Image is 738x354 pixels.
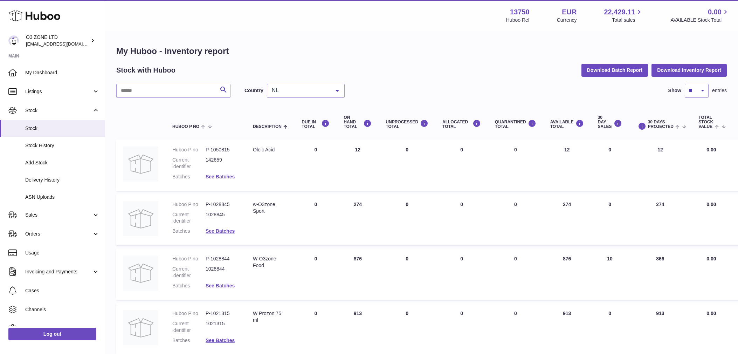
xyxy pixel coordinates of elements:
[712,87,727,94] span: entries
[379,194,435,245] td: 0
[386,120,428,129] div: UNPROCESSED Total
[25,142,99,149] span: Stock History
[591,249,629,300] td: 10
[379,139,435,191] td: 0
[270,87,330,94] span: NL
[510,7,530,17] strong: 13750
[172,173,206,180] dt: Batches
[25,231,92,237] span: Orders
[172,124,199,129] span: Huboo P no
[651,64,727,76] button: Download Inventory Report
[116,66,175,75] h2: Stock with Huboo
[670,7,730,23] a: 0.00 AVAILABLE Stock Total
[25,325,99,332] span: Settings
[25,69,99,76] span: My Dashboard
[25,159,99,166] span: Add Stock
[543,249,591,300] td: 876
[604,7,643,23] a: 22,429.11 Total sales
[581,64,648,76] button: Download Batch Report
[206,266,239,279] dd: 1028844
[604,7,635,17] span: 22,429.11
[706,311,716,316] span: 0.00
[123,147,158,182] img: product image
[648,120,674,129] span: 30 DAYS PROJECTED
[302,120,330,129] div: DUE IN TOTAL
[25,268,92,275] span: Invoicing and Payments
[435,194,488,245] td: 0
[562,7,577,17] strong: EUR
[172,201,206,208] dt: Huboo P no
[253,310,288,324] div: W Prozon 75 ml
[344,115,372,129] div: ON HAND Total
[514,256,517,261] span: 0
[706,256,716,261] span: 0.00
[8,328,96,340] a: Log out
[25,194,99,200] span: ASN Uploads
[172,228,206,234] dt: Batches
[172,266,206,279] dt: Current identifier
[25,287,99,294] span: Cases
[172,337,206,344] dt: Batches
[206,174,235,179] a: See Batches
[26,34,89,47] div: O3 ZONE LTD
[253,124,282,129] span: Description
[550,120,584,129] div: AVAILABLE Total
[698,115,713,129] span: Total stock value
[543,194,591,245] td: 274
[379,249,435,300] td: 0
[172,320,206,334] dt: Current identifier
[244,87,263,94] label: Country
[25,250,99,256] span: Usage
[25,177,99,183] span: Delivery History
[172,147,206,153] dt: Huboo P no
[557,17,577,23] div: Currency
[172,211,206,225] dt: Current identifier
[206,256,239,262] dd: P-1028844
[629,249,692,300] td: 866
[295,139,337,191] td: 0
[295,249,337,300] td: 0
[514,311,517,316] span: 0
[25,306,99,313] span: Channels
[543,139,591,191] td: 12
[116,46,727,57] h1: My Huboo - Inventory report
[629,194,692,245] td: 274
[206,283,235,288] a: See Batches
[206,320,239,334] dd: 1021315
[206,211,239,225] dd: 1028845
[435,139,488,191] td: 0
[206,201,239,208] dd: P-1028845
[25,212,92,218] span: Sales
[206,310,239,317] dd: P-1021315
[591,194,629,245] td: 0
[295,194,337,245] td: 0
[591,139,629,191] td: 0
[670,17,730,23] span: AVAILABLE Stock Total
[206,147,239,153] dd: P-1050815
[25,107,92,114] span: Stock
[514,147,517,152] span: 0
[253,256,288,269] div: W-O3zone Food
[612,17,643,23] span: Total sales
[172,256,206,262] dt: Huboo P no
[506,17,530,23] div: Huboo Ref
[442,120,481,129] div: ALLOCATED Total
[25,125,99,132] span: Stock
[495,120,536,129] div: QUARANTINED Total
[172,282,206,289] dt: Batches
[123,201,158,236] img: product image
[337,249,379,300] td: 876
[668,87,681,94] label: Show
[206,157,239,170] dd: 142659
[629,139,692,191] td: 12
[708,7,722,17] span: 0.00
[337,139,379,191] td: 12
[8,35,19,46] img: hello@o3zoneltd.co.uk
[253,147,288,153] div: Oleic Acid
[123,310,158,345] img: product image
[25,88,92,95] span: Listings
[206,338,235,343] a: See Batches
[172,157,206,170] dt: Current identifier
[706,202,716,207] span: 0.00
[514,202,517,207] span: 0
